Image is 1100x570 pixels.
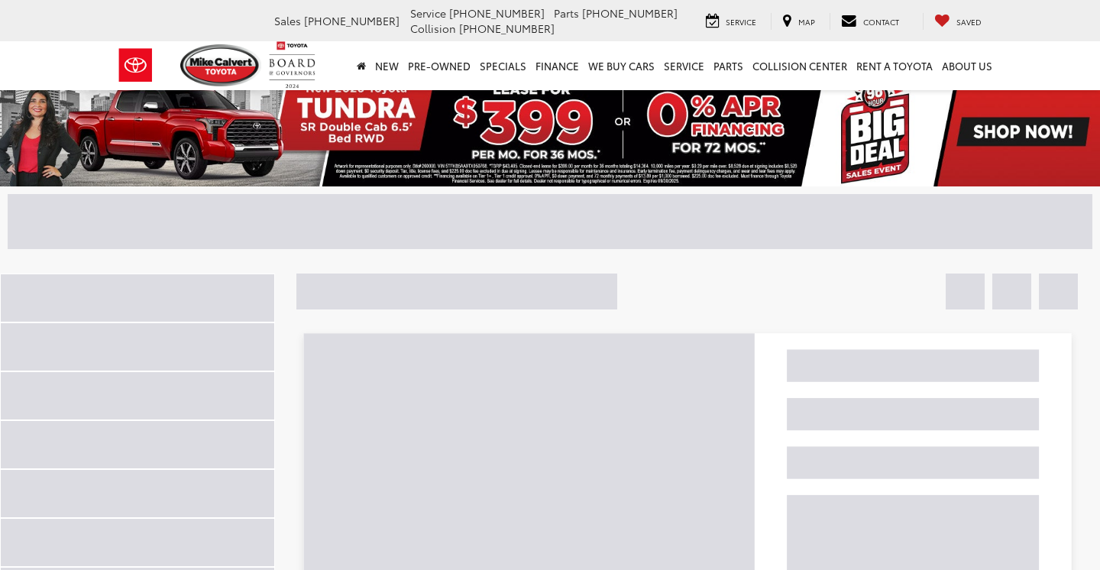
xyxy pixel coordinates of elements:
span: Service [726,16,756,28]
span: [PHONE_NUMBER] [304,13,400,28]
a: Service [694,13,768,30]
a: Home [352,41,370,90]
a: Service [659,41,709,90]
span: Service [410,5,446,21]
img: Toyota [107,40,164,90]
a: My Saved Vehicles [923,13,993,30]
a: Map [771,13,827,30]
a: Contact [830,13,911,30]
a: New [370,41,403,90]
a: Specials [475,41,531,90]
span: Map [798,16,815,28]
span: [PHONE_NUMBER] [582,5,678,21]
a: Rent a Toyota [852,41,937,90]
a: WE BUY CARS [584,41,659,90]
span: [PHONE_NUMBER] [449,5,545,21]
span: Saved [956,16,982,28]
a: About Us [937,41,997,90]
span: [PHONE_NUMBER] [459,21,555,36]
a: Pre-Owned [403,41,475,90]
span: Collision [410,21,456,36]
span: Contact [863,16,899,28]
span: Parts [554,5,579,21]
img: Mike Calvert Toyota [180,44,261,86]
span: Sales [274,13,301,28]
a: Collision Center [748,41,852,90]
a: Finance [531,41,584,90]
a: Parts [709,41,748,90]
